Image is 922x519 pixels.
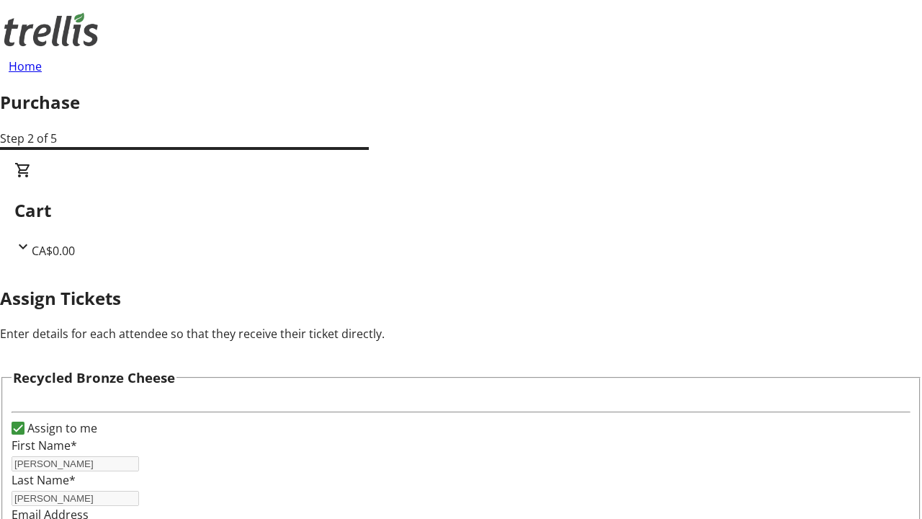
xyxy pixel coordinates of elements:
h3: Recycled Bronze Cheese [13,368,175,388]
h2: Cart [14,198,908,223]
label: Last Name* [12,472,76,488]
div: CartCA$0.00 [14,161,908,259]
label: Assign to me [24,420,97,437]
label: First Name* [12,438,77,453]
span: CA$0.00 [32,243,75,259]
